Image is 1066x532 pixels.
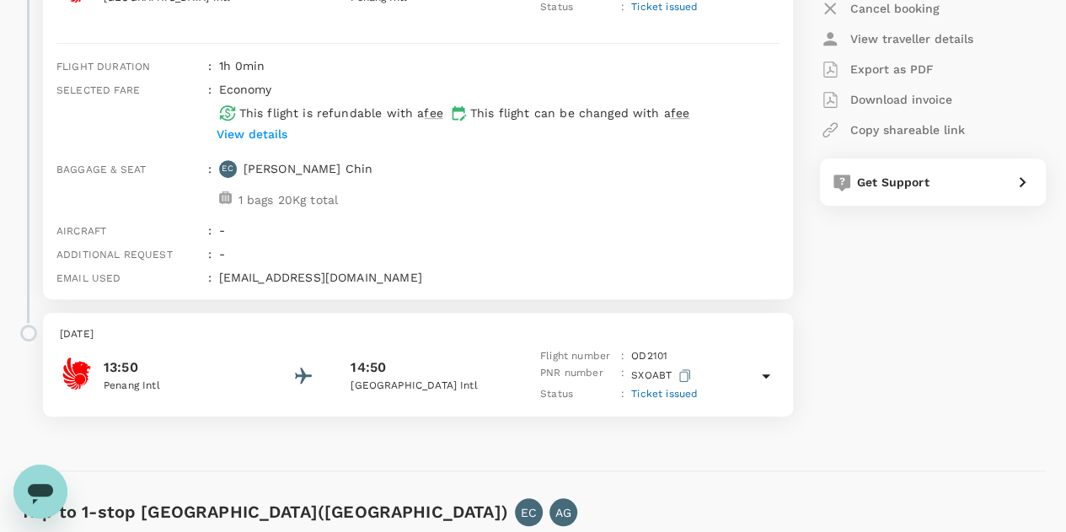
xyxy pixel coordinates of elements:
span: Ticket issued [631,1,698,13]
p: This flight can be changed with a [470,105,689,121]
span: Get Support [857,175,929,189]
button: View traveller details [820,24,973,54]
span: Aircraft [56,225,106,237]
p: View details [217,126,287,142]
span: Flight duration [56,61,150,73]
span: Ticket issued [631,388,698,400]
img: baggage-icon [219,191,232,204]
p: Copy shareable link [850,121,965,138]
p: EC [222,163,233,175]
button: Download invoice [820,84,952,115]
span: Selected fare [56,84,140,96]
img: Batik Air Malaysia [60,357,94,390]
span: Email used [56,272,121,284]
p: 13:50 [104,357,255,378]
button: Export as PDF [820,54,934,84]
p: : [621,386,624,403]
span: Additional request [56,249,173,261]
p: SXOABT [631,365,694,386]
div: - [212,239,779,262]
p: AG [555,504,571,521]
p: PNR number [540,365,614,386]
p: [EMAIL_ADDRESS][DOMAIN_NAME] [219,269,779,286]
p: Penang Intl [104,378,255,395]
p: Flight number [540,348,614,365]
p: 1 bags 20Kg total [238,191,339,208]
p: EC [521,504,537,521]
p: Download invoice [850,91,952,108]
div: : [201,74,212,153]
button: Copy shareable link [820,115,965,145]
p: economy [219,81,272,98]
p: OD 2101 [631,348,667,365]
div: - [212,215,779,239]
p: : [621,348,624,365]
p: Status [540,386,614,403]
p: 14:50 [351,357,386,378]
p: [DATE] [60,326,776,343]
span: Baggage & seat [56,164,146,175]
div: : [201,51,212,74]
iframe: Button to launch messaging window [13,465,67,519]
button: View details [212,121,292,147]
div: : [201,239,212,262]
p: 1h 0min [219,57,779,74]
p: This flight is refundable with a [239,105,443,121]
span: fee [424,106,442,120]
div: : [201,215,212,239]
div: : [201,262,212,286]
p: : [621,365,624,386]
p: Export as PDF [850,61,934,78]
span: fee [671,106,689,120]
div: : [201,153,212,215]
p: [GEOGRAPHIC_DATA] Intl [351,378,502,395]
p: View traveller details [850,30,973,47]
h6: Trip to 1-stop [GEOGRAPHIC_DATA]([GEOGRAPHIC_DATA]) [20,498,508,525]
p: [PERSON_NAME] Chin [244,160,373,177]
